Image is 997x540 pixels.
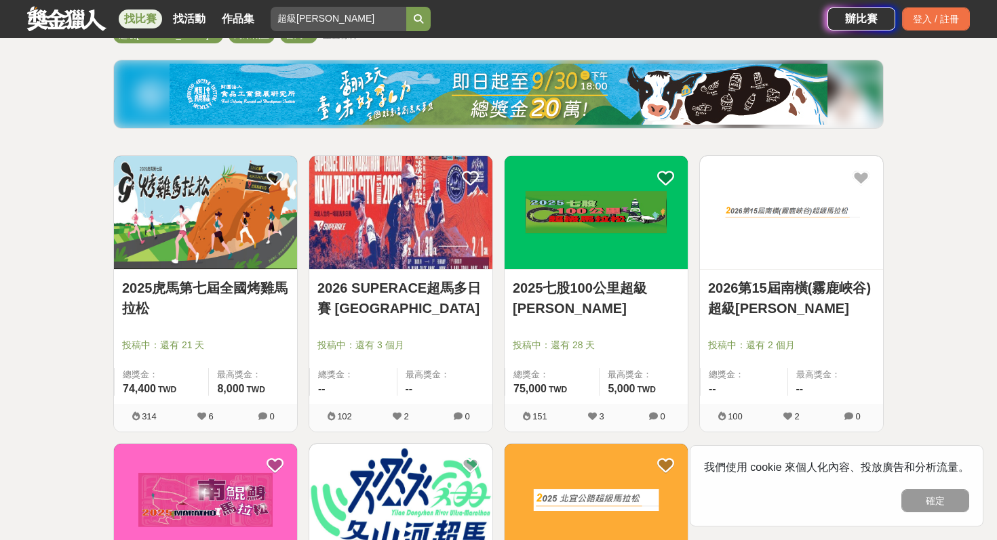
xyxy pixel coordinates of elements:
[318,368,389,381] span: 總獎金：
[796,368,876,381] span: 最高獎金：
[704,461,969,473] span: 我們使用 cookie 來個人化內容、投放廣告和分析流量。
[216,9,260,28] a: 作品集
[709,383,716,394] span: --
[796,383,804,394] span: --
[123,383,156,394] span: 74,400
[114,156,297,270] a: Cover Image
[513,278,680,318] a: 2025七股100公里超級[PERSON_NAME]
[269,411,274,421] span: 0
[709,368,779,381] span: 總獎金：
[217,368,289,381] span: 最高獎金：
[608,383,635,394] span: 5,000
[122,338,289,352] span: 投稿中：還有 21 天
[247,385,265,394] span: TWD
[217,383,244,394] span: 8,000
[404,411,408,421] span: 2
[599,411,604,421] span: 3
[465,411,469,421] span: 0
[114,156,297,269] img: Cover Image
[271,7,406,31] input: 全球自行車設計比賽
[505,156,688,269] img: Cover Image
[794,411,799,421] span: 2
[855,411,860,421] span: 0
[142,411,157,421] span: 314
[708,338,875,352] span: 投稿中：還有 2 個月
[318,383,326,394] span: --
[700,156,883,269] img: Cover Image
[902,7,970,30] div: 登入 / 註冊
[406,368,485,381] span: 最高獎金：
[337,411,352,421] span: 102
[513,368,591,381] span: 總獎金：
[660,411,665,421] span: 0
[700,156,883,270] a: Cover Image
[170,64,827,125] img: ea6d37ea-8c75-4c97-b408-685919e50f13.jpg
[608,368,680,381] span: 最高獎金：
[208,411,213,421] span: 6
[708,278,875,318] a: 2026第15屆南橫(霧鹿峽谷)超級[PERSON_NAME]
[513,383,547,394] span: 75,000
[158,385,176,394] span: TWD
[532,411,547,421] span: 151
[309,156,492,270] a: Cover Image
[549,385,567,394] span: TWD
[168,9,211,28] a: 找活動
[123,368,200,381] span: 總獎金：
[505,156,688,270] a: Cover Image
[728,411,743,421] span: 100
[317,278,484,318] a: 2026 SUPERACE超馬多日賽 [GEOGRAPHIC_DATA]
[406,383,413,394] span: --
[513,338,680,352] span: 投稿中：還有 28 天
[901,489,969,512] button: 確定
[827,7,895,30] a: 辦比賽
[309,156,492,269] img: Cover Image
[638,385,656,394] span: TWD
[119,9,162,28] a: 找比賽
[122,278,289,318] a: 2025虎馬第七屆全國烤雞馬拉松
[317,338,484,352] span: 投稿中：還有 3 個月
